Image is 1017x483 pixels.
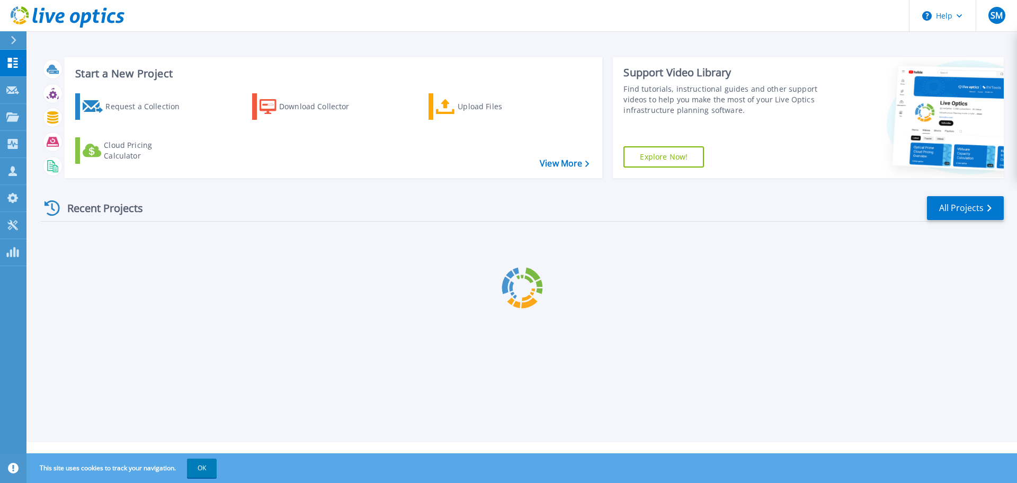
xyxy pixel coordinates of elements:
[623,146,704,168] a: Explore Now!
[927,196,1004,220] a: All Projects
[252,93,370,120] a: Download Collector
[104,140,189,161] div: Cloud Pricing Calculator
[187,459,217,478] button: OK
[279,96,364,117] div: Download Collector
[623,66,823,80] div: Support Video Library
[991,11,1003,20] span: SM
[29,459,217,478] span: This site uses cookies to track your navigation.
[41,195,157,221] div: Recent Projects
[75,68,589,80] h3: Start a New Project
[458,96,542,117] div: Upload Files
[623,84,823,116] div: Find tutorials, instructional guides and other support videos to help you make the most of your L...
[105,96,190,117] div: Request a Collection
[429,93,547,120] a: Upload Files
[540,159,589,169] a: View More
[75,93,193,120] a: Request a Collection
[75,137,193,164] a: Cloud Pricing Calculator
